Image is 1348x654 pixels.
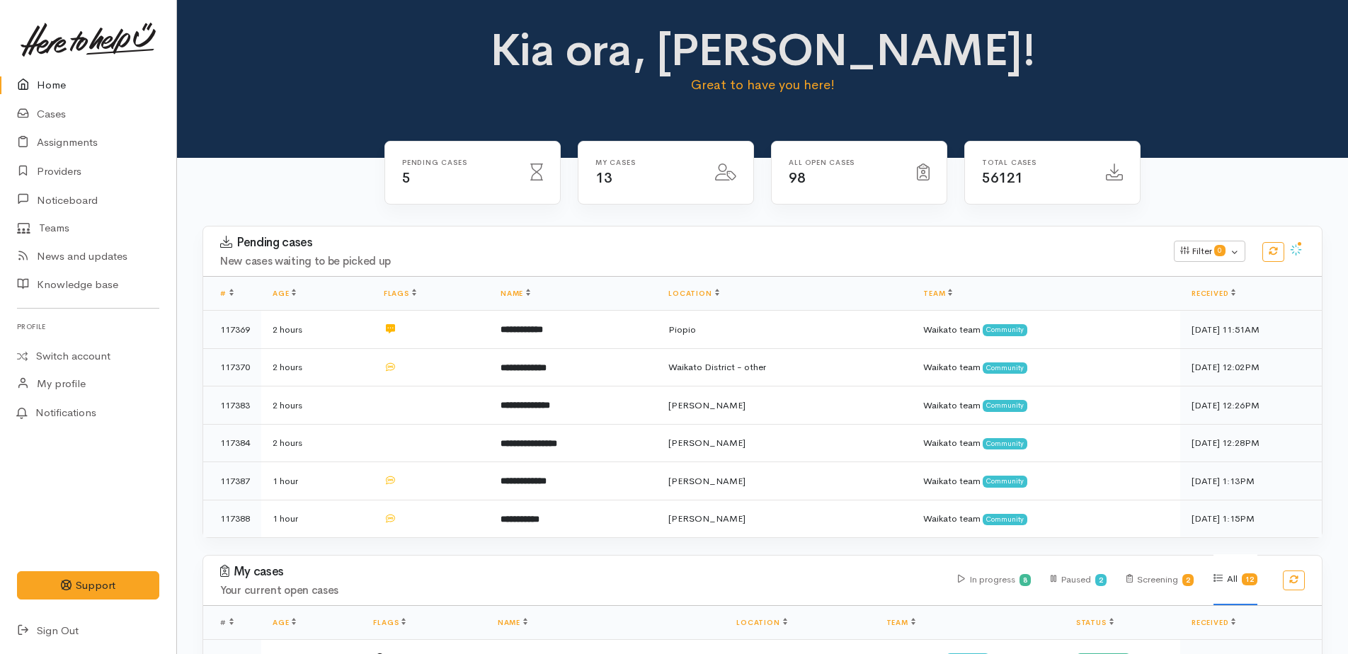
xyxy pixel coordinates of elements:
span: [PERSON_NAME] [668,512,746,524]
td: 1 hour [261,500,372,537]
a: Team [886,618,915,627]
span: Community [983,514,1027,525]
td: 117370 [203,348,261,386]
span: 13 [595,169,612,187]
td: [DATE] 1:13PM [1180,462,1322,500]
a: Received [1192,289,1235,298]
td: Waikato team [912,500,1180,537]
a: Name [501,289,530,298]
h3: My cases [220,565,941,579]
span: Community [983,362,1027,374]
td: 117369 [203,311,261,349]
td: 2 hours [261,348,372,386]
td: Waikato team [912,311,1180,349]
h6: All Open cases [789,159,900,166]
a: Status [1076,618,1114,627]
td: 117388 [203,500,261,537]
span: [PERSON_NAME] [668,437,746,449]
span: 56121 [982,169,1023,187]
a: Received [1192,618,1235,627]
td: 117384 [203,424,261,462]
a: Age [273,289,296,298]
h6: Total cases [982,159,1089,166]
span: 5 [402,169,411,187]
h6: Profile [17,317,159,336]
span: Community [983,324,1027,335]
td: Waikato team [912,462,1180,500]
button: Support [17,571,159,600]
a: Name [498,618,527,627]
h4: New cases waiting to be picked up [220,256,1157,268]
div: All [1213,554,1257,605]
td: [DATE] 1:15PM [1180,500,1322,537]
h3: Pending cases [220,236,1157,250]
span: Community [983,400,1027,411]
div: Screening [1126,555,1194,605]
span: [PERSON_NAME] [668,399,746,411]
div: Paused [1051,555,1107,605]
span: [PERSON_NAME] [668,475,746,487]
span: Community [983,476,1027,487]
td: Waikato team [912,424,1180,462]
b: 8 [1023,575,1027,585]
b: 2 [1186,575,1190,585]
b: 12 [1245,575,1254,584]
td: [DATE] 12:28PM [1180,424,1322,462]
td: [DATE] 11:51AM [1180,311,1322,349]
h6: My cases [595,159,698,166]
span: 98 [789,169,805,187]
h4: Your current open cases [220,585,941,597]
td: 2 hours [261,311,372,349]
td: 117387 [203,462,261,500]
a: Location [736,618,787,627]
span: Piopio [668,323,696,335]
span: Waikato District - other [668,361,766,373]
h1: Kia ora, [PERSON_NAME]! [487,25,1039,75]
span: Community [983,438,1027,449]
a: Team [923,289,952,298]
td: 1 hour [261,462,372,500]
td: 117383 [203,386,261,425]
td: [DATE] 12:02PM [1180,348,1322,386]
td: 2 hours [261,386,372,425]
span: 0 [1214,245,1226,256]
div: In progress [958,555,1031,605]
p: Great to have you here! [487,75,1039,95]
span: # [220,618,234,627]
a: Age [273,618,296,627]
button: Filter0 [1174,241,1245,262]
h6: Pending cases [402,159,513,166]
a: # [220,289,234,298]
td: 2 hours [261,424,372,462]
a: Flags [384,289,416,298]
td: [DATE] 12:26PM [1180,386,1322,425]
b: 2 [1099,575,1103,585]
td: Waikato team [912,386,1180,425]
a: Location [668,289,719,298]
td: Waikato team [912,348,1180,386]
a: Flags [373,618,406,627]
